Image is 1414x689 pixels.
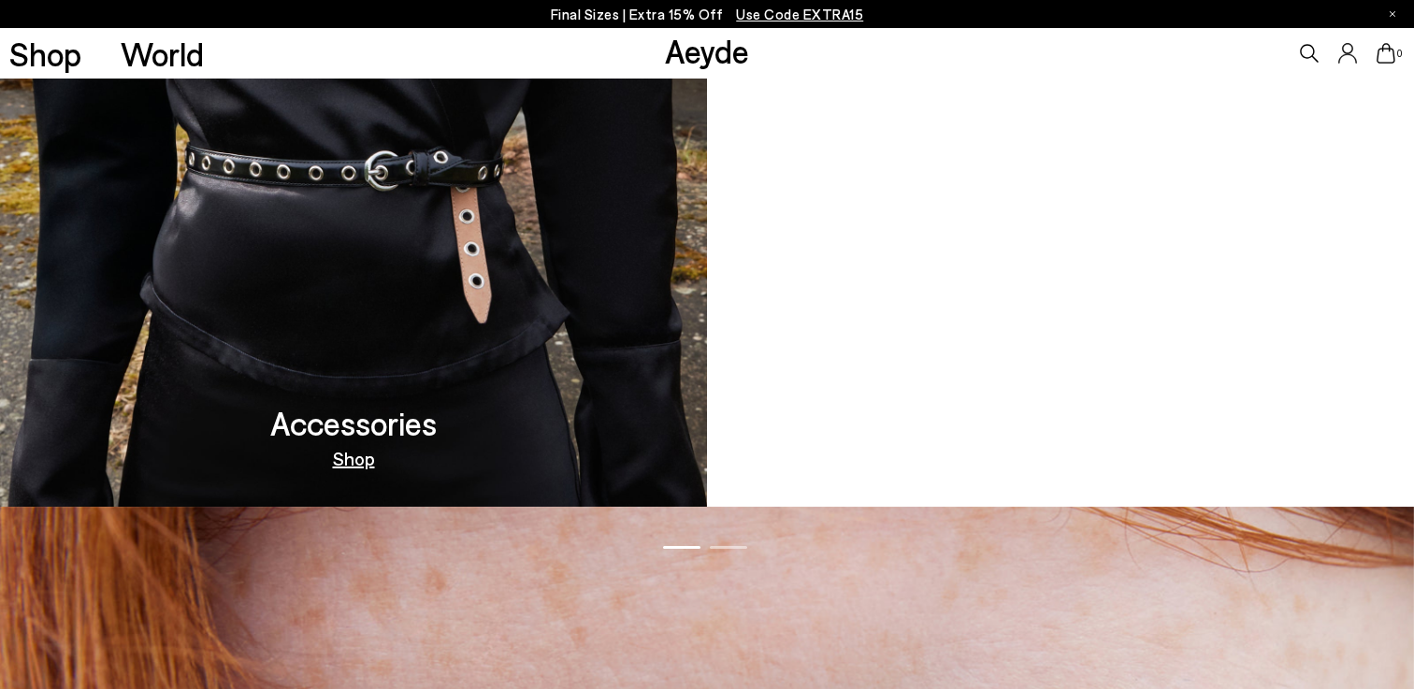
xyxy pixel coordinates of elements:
span: Go to slide 1 [663,546,700,549]
a: Shop [333,449,375,467]
a: Aeyde [665,31,749,70]
a: Shop [9,37,81,70]
a: 0 [1377,43,1395,64]
a: World [121,37,204,70]
a: Out Now [1024,449,1097,467]
p: Final Sizes | Extra 15% Off [551,3,864,26]
span: Go to slide 2 [710,546,747,549]
h3: Accessories [270,407,437,439]
span: 0 [1395,49,1405,59]
h3: Moccasin Capsule [933,407,1188,439]
span: Navigate to /collections/ss25-final-sizes [736,6,863,22]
